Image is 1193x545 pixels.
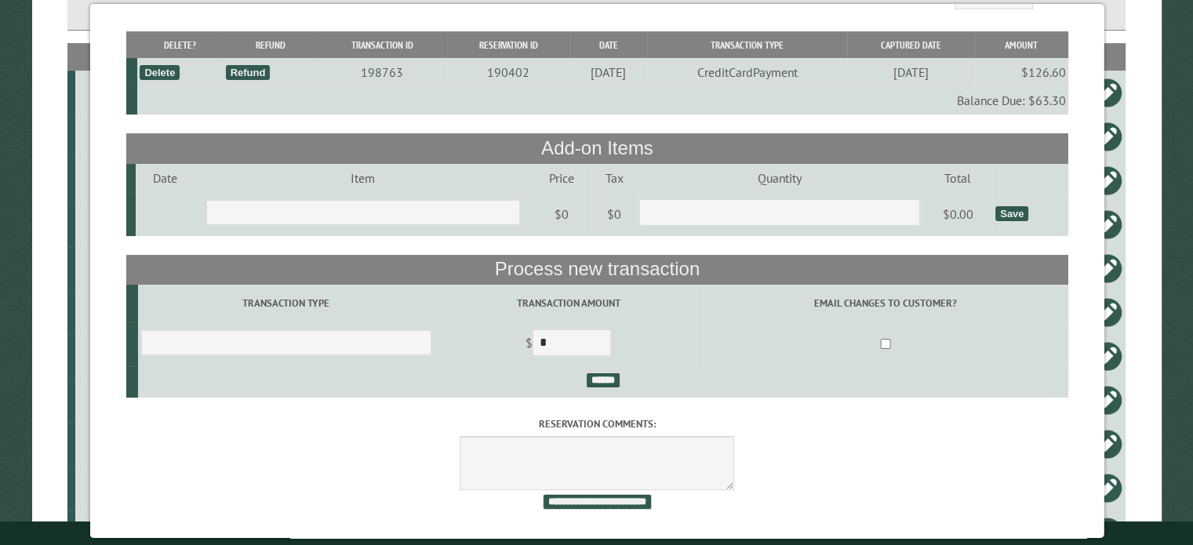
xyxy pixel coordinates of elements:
label: Email changes to customer? [704,296,1065,311]
div: 16 [82,348,154,364]
div: 58 [82,85,154,100]
td: Item [193,164,531,192]
td: 198763 [317,58,446,86]
td: Total [922,164,992,192]
th: Transaction Type [646,31,847,59]
th: Process new transaction [125,255,1068,285]
td: CreditCardPayment [646,58,847,86]
th: Transaction ID [317,31,446,59]
td: $ [434,322,702,366]
td: Price [531,164,591,192]
div: 506 [82,304,154,320]
label: Transaction Type [140,296,431,311]
td: Date [135,164,193,192]
th: Delete? [136,31,222,59]
div: 501 [82,129,154,144]
td: [DATE] [846,58,973,86]
td: Quantity [636,164,922,192]
th: Site [75,43,156,71]
div: 510 [82,392,154,408]
div: 17 [82,480,154,496]
div: 19 [82,260,154,276]
div: Refund [225,65,270,80]
th: Refund [223,31,317,59]
div: Delete [139,65,179,80]
td: $0.00 [922,192,992,236]
td: Tax [591,164,636,192]
td: Balance Due: $63.30 [136,86,1068,114]
label: Transaction Amount [436,296,700,311]
td: $0 [591,192,636,236]
th: Captured Date [846,31,973,59]
th: Amount [973,31,1068,59]
th: Reservation ID [446,31,569,59]
label: Reservation comments: [125,416,1068,431]
div: Save [995,206,1028,221]
td: $126.60 [973,58,1068,86]
div: 12 [82,436,154,452]
td: $0 [531,192,591,236]
td: 190402 [446,58,569,86]
th: Add-on Items [125,133,1068,163]
th: Date [569,31,646,59]
div: 600 [82,216,154,232]
div: 500 [82,173,154,188]
td: [DATE] [569,58,646,86]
